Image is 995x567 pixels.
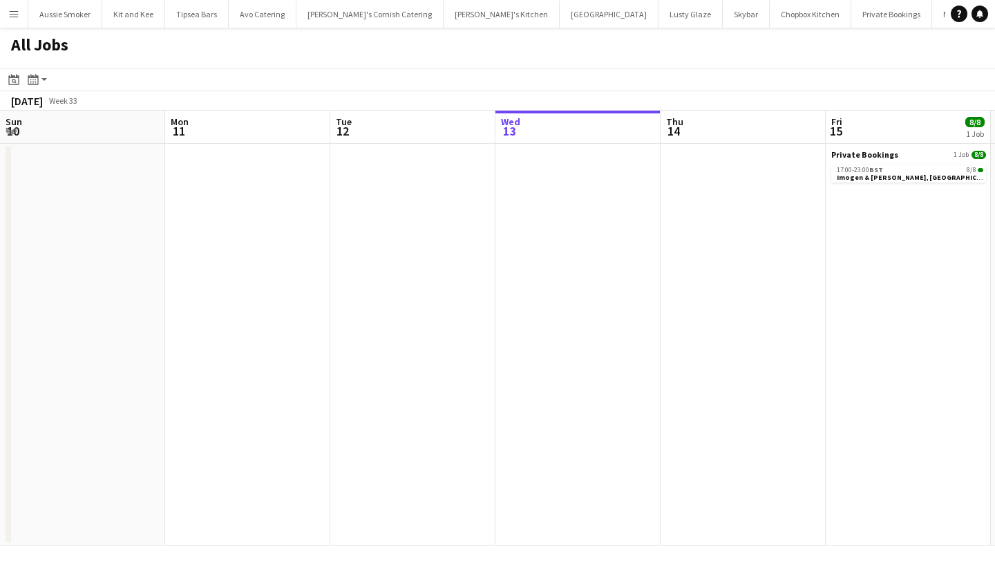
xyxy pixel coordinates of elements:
[831,149,986,160] a: Private Bookings1 Job8/8
[831,115,842,128] span: Fri
[666,115,683,128] span: Thu
[6,115,22,128] span: Sun
[28,1,102,28] button: Aussie Smoker
[967,167,976,174] span: 8/8
[102,1,165,28] button: Kit and Kee
[501,115,520,128] span: Wed
[723,1,770,28] button: Skybar
[831,149,898,160] span: Private Bookings
[664,123,683,139] span: 14
[296,1,444,28] button: [PERSON_NAME]'s Cornish Catering
[829,123,842,139] span: 15
[966,129,984,139] div: 1 Job
[831,149,986,185] div: Private Bookings1 Job8/817:00-23:00BST8/8Imogen & [PERSON_NAME], [GEOGRAPHIC_DATA], [DATE]
[837,165,983,181] a: 17:00-23:00BST8/8Imogen & [PERSON_NAME], [GEOGRAPHIC_DATA], [DATE]
[954,151,969,159] span: 1 Job
[965,117,985,127] span: 8/8
[444,1,560,28] button: [PERSON_NAME]'s Kitchen
[770,1,851,28] button: Chopbox Kitchen
[560,1,658,28] button: [GEOGRAPHIC_DATA]
[11,94,43,108] div: [DATE]
[869,165,883,174] span: BST
[837,167,883,174] span: 17:00-23:00
[851,1,932,28] button: Private Bookings
[169,123,189,139] span: 11
[46,95,80,106] span: Week 33
[165,1,229,28] button: Tipsea Bars
[499,123,520,139] span: 13
[658,1,723,28] button: Lusty Glaze
[336,115,352,128] span: Tue
[334,123,352,139] span: 12
[972,151,986,159] span: 8/8
[978,168,983,172] span: 8/8
[171,115,189,128] span: Mon
[3,123,22,139] span: 10
[229,1,296,28] button: Avo Catering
